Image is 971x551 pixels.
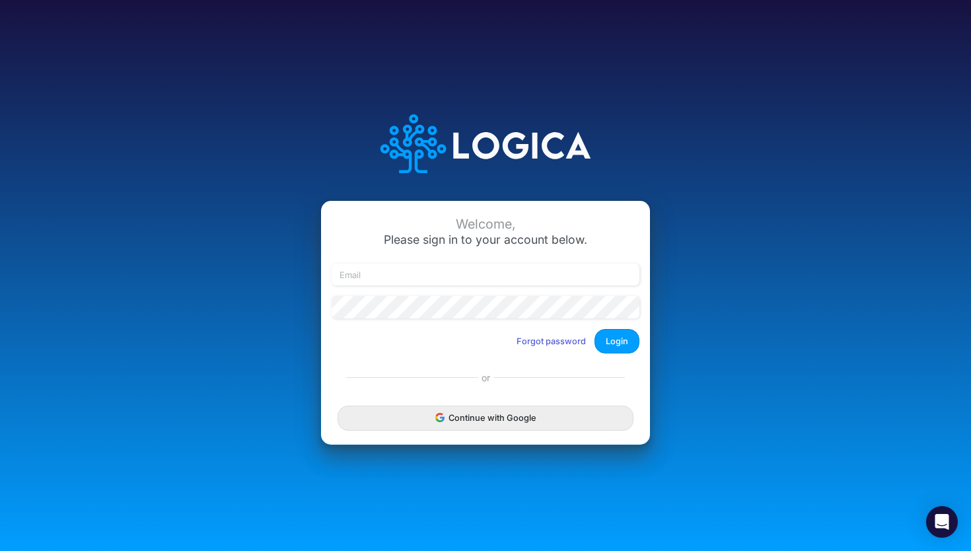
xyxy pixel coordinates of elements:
button: Continue with Google [338,406,633,430]
div: Open Intercom Messenger [926,506,958,538]
button: Login [594,329,639,353]
button: Forgot password [508,330,594,352]
div: Welcome, [332,217,639,232]
input: Email [332,264,639,286]
span: Please sign in to your account below. [384,233,587,246]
